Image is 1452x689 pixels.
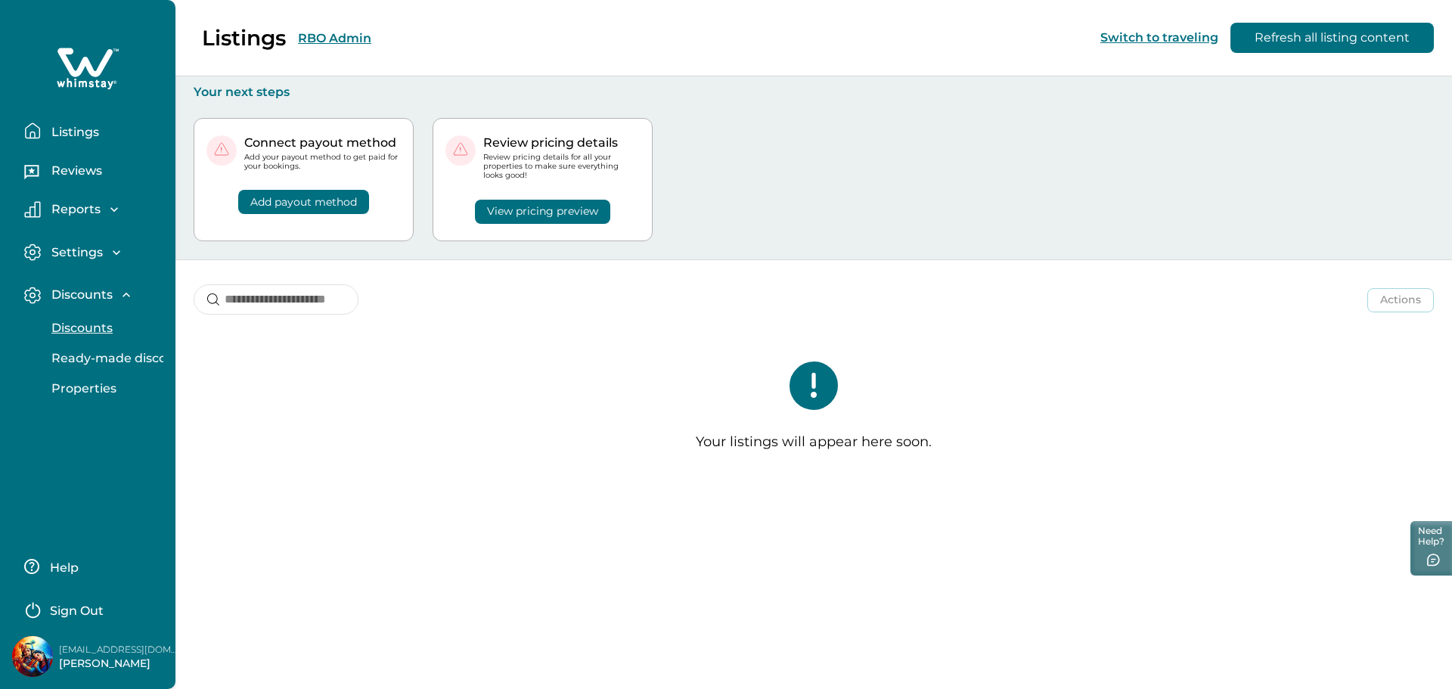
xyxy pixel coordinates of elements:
[47,351,194,366] p: Ready-made discounts
[35,313,174,343] button: Discounts
[238,190,369,214] button: Add payout method
[244,153,401,171] p: Add your payout method to get paid for your bookings.
[194,85,1434,100] p: Your next steps
[35,343,174,374] button: Ready-made discounts
[47,202,101,217] p: Reports
[244,135,401,151] p: Connect payout method
[24,201,163,218] button: Reports
[24,158,163,188] button: Reviews
[475,200,610,224] button: View pricing preview
[483,135,640,151] p: Review pricing details
[1367,288,1434,312] button: Actions
[12,636,53,677] img: Whimstay Host
[24,594,158,624] button: Sign Out
[47,245,103,260] p: Settings
[59,642,180,657] p: [EMAIL_ADDRESS][DOMAIN_NAME]
[1230,23,1434,53] button: Refresh all listing content
[47,163,102,178] p: Reviews
[47,381,116,396] p: Properties
[47,125,99,140] p: Listings
[202,25,286,51] p: Listings
[50,604,104,619] p: Sign Out
[298,31,371,45] button: RBO Admin
[47,287,113,303] p: Discounts
[24,313,163,404] div: Discounts
[696,434,932,451] p: Your listings will appear here soon.
[35,374,174,404] button: Properties
[483,153,640,181] p: Review pricing details for all your properties to make sure everything looks good!
[24,287,163,304] button: Discounts
[24,551,158,582] button: Help
[24,116,163,146] button: Listings
[1100,30,1218,45] button: Switch to traveling
[47,321,113,336] p: Discounts
[59,656,180,672] p: [PERSON_NAME]
[45,560,79,576] p: Help
[24,244,163,261] button: Settings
